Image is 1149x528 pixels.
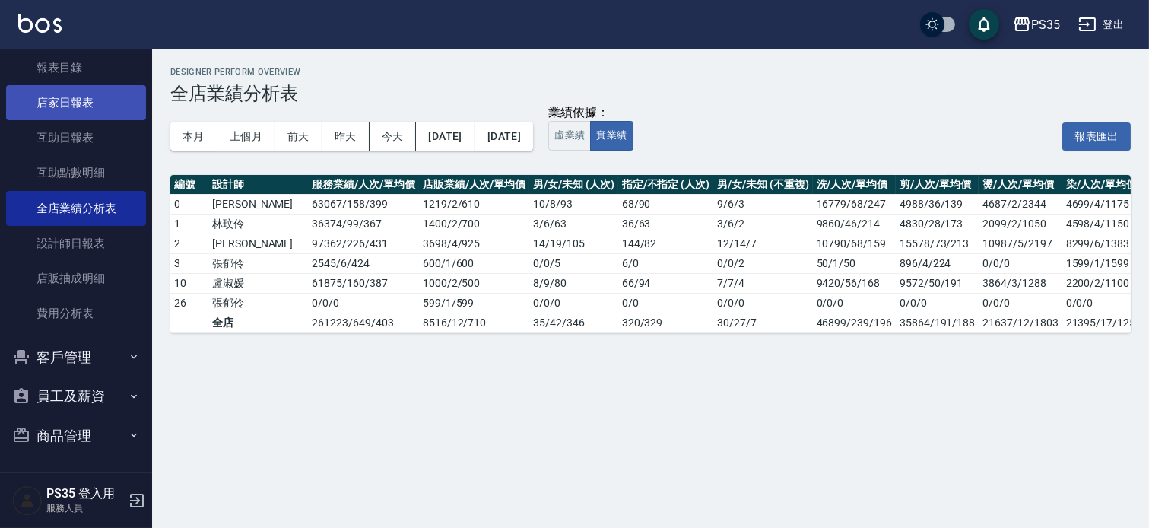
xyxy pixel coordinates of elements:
th: 設計師 [208,175,308,195]
button: 登出 [1072,11,1131,39]
h3: 全店業績分析表 [170,83,1131,104]
button: 實業績 [590,121,633,151]
td: 8299/6/1383 [1062,234,1145,253]
td: 14 / 19 / 105 [529,234,617,253]
td: 61875 / 160 / 387 [308,273,418,293]
td: 600 / 1 / 600 [419,253,529,273]
td: 7 / 7 / 4 [713,273,812,293]
img: Person [12,485,43,516]
h5: PS35 登入用 [46,486,124,501]
td: 10790/68/159 [813,234,896,253]
td: 599 / 1 / 599 [419,293,529,313]
td: 16779/68/247 [813,194,896,214]
th: 店販業績/人次/單均價 [419,175,529,195]
th: 洗/人次/單均價 [813,175,896,195]
td: 36374 / 99 / 367 [308,214,418,234]
td: 320 / 329 [618,313,713,332]
td: 3864/3/1288 [979,273,1062,293]
a: 報表匯出 [1062,128,1131,142]
button: 報表匯出 [1062,122,1131,151]
th: 服務業績/人次/單均價 [308,175,418,195]
a: 店販抽成明細 [6,261,146,296]
h2: Designer Perform Overview [170,67,1131,77]
td: 林玟伶 [208,214,308,234]
div: PS35 [1031,15,1060,34]
a: 報表目錄 [6,50,146,85]
button: 上個月 [217,122,275,151]
td: 1219 / 2 / 610 [419,194,529,214]
td: 盧淑媛 [208,273,308,293]
td: 9 / 6 / 3 [713,194,812,214]
td: 0 / 0 / 5 [529,253,617,273]
td: 0/0/0 [1062,293,1145,313]
td: 3698 / 4 / 925 [419,234,529,253]
a: 設計師日報表 [6,226,146,261]
td: 10 / 8 / 93 [529,194,617,214]
td: 46899/239/196 [813,313,896,332]
th: 染/人次/單均價 [1062,175,1145,195]
th: 剪/人次/單均價 [896,175,979,195]
img: Logo [18,14,62,33]
a: 互助點數明細 [6,155,146,190]
td: 2 [170,234,208,253]
button: 今天 [370,122,417,151]
th: 指定/不指定 (人次) [618,175,713,195]
td: 0/0/0 [896,293,979,313]
td: 12 / 14 / 7 [713,234,812,253]
button: save [969,9,999,40]
td: 8 / 9 / 80 [529,273,617,293]
td: 0 / 0 / 0 [308,293,418,313]
td: 35 / 42 / 346 [529,313,617,332]
th: 男/女/未知 (不重複) [713,175,812,195]
td: 144 / 82 [618,234,713,253]
td: 36 / 63 [618,214,713,234]
td: 9860/46/214 [813,214,896,234]
button: 前天 [275,122,322,151]
td: 1000 / 2 / 500 [419,273,529,293]
a: 全店業績分析表 [6,191,146,226]
td: 1400 / 2 / 700 [419,214,529,234]
p: 服務人員 [46,501,124,515]
td: 4830/28/173 [896,214,979,234]
button: 昨天 [322,122,370,151]
td: 10 [170,273,208,293]
td: 63067 / 158 / 399 [308,194,418,214]
td: [PERSON_NAME] [208,194,308,214]
td: 4699/4/1175 [1062,194,1145,214]
td: 4687/2/2344 [979,194,1062,214]
button: 虛業績 [548,121,591,151]
td: 0/0/0 [979,293,1062,313]
td: [PERSON_NAME] [208,234,308,253]
td: 9420/56/168 [813,273,896,293]
td: 15578/73/213 [896,234,979,253]
td: 張郁伶 [208,293,308,313]
td: 9572/50/191 [896,273,979,293]
td: 0/0/0 [979,253,1062,273]
td: 21637/12/1803 [979,313,1062,332]
td: 3 / 6 / 63 [529,214,617,234]
td: 3 / 6 / 2 [713,214,812,234]
button: 本月 [170,122,217,151]
td: 97362 / 226 / 431 [308,234,418,253]
td: 2099/2/1050 [979,214,1062,234]
td: 68 / 90 [618,194,713,214]
td: 6 / 0 [618,253,713,273]
a: 店家日報表 [6,85,146,120]
td: 21395/17/1259 [1062,313,1145,332]
td: 4598/4/1150 [1062,214,1145,234]
th: 燙/人次/單均價 [979,175,1062,195]
td: 1599/1/1599 [1062,253,1145,273]
td: 2545 / 6 / 424 [308,253,418,273]
td: 30 / 27 / 7 [713,313,812,332]
td: 0/0/0 [813,293,896,313]
td: 0 / 0 [618,293,713,313]
button: [DATE] [416,122,475,151]
th: 男/女/未知 (人次) [529,175,617,195]
td: 4988/36/139 [896,194,979,214]
td: 張郁伶 [208,253,308,273]
td: 66 / 94 [618,273,713,293]
td: 0 / 0 / 2 [713,253,812,273]
td: 26 [170,293,208,313]
button: PS35 [1007,9,1066,40]
button: [DATE] [475,122,533,151]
